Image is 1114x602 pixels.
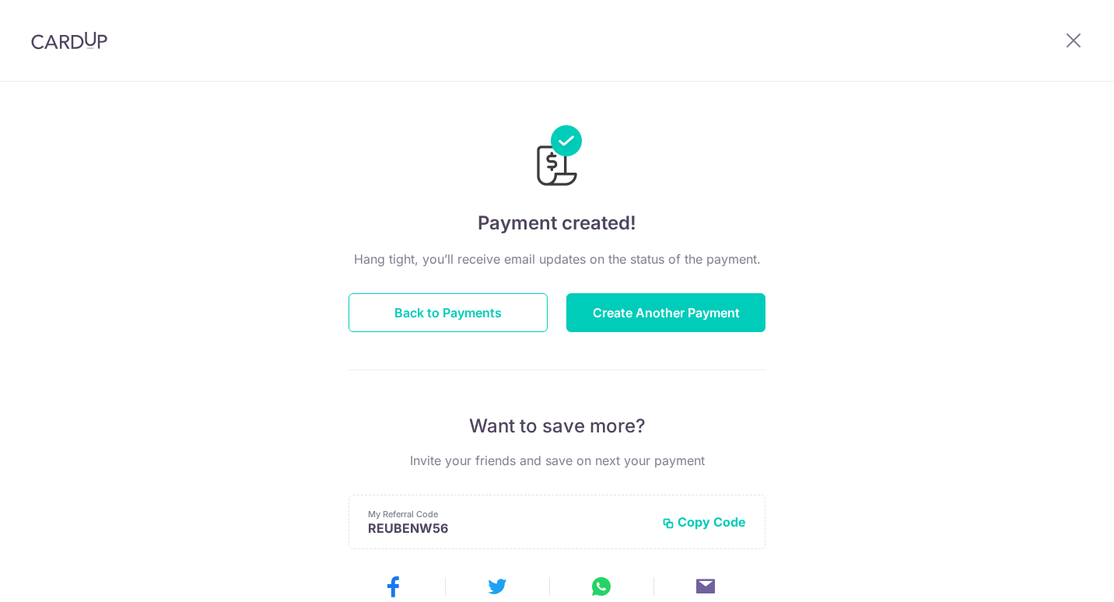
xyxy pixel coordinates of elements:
h4: Payment created! [349,209,765,237]
p: Want to save more? [349,414,765,439]
p: My Referral Code [368,508,650,520]
button: Copy Code [662,514,746,530]
p: Invite your friends and save on next your payment [349,451,765,470]
button: Create Another Payment [566,293,765,332]
img: Payments [532,125,582,191]
p: REUBENW56 [368,520,650,536]
p: Hang tight, you’ll receive email updates on the status of the payment. [349,250,765,268]
img: CardUp [31,31,107,50]
button: Back to Payments [349,293,548,332]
